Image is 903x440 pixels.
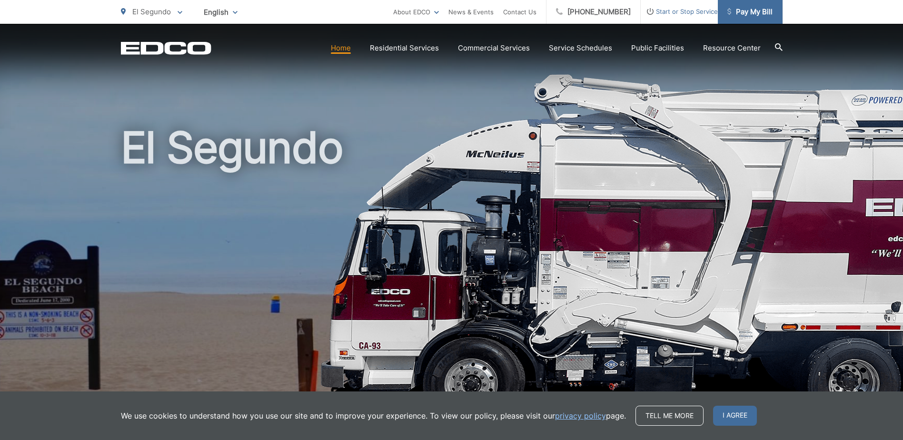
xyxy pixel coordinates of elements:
[370,42,439,54] a: Residential Services
[549,42,612,54] a: Service Schedules
[331,42,351,54] a: Home
[458,42,530,54] a: Commercial Services
[121,41,211,55] a: EDCD logo. Return to the homepage.
[448,6,494,18] a: News & Events
[631,42,684,54] a: Public Facilities
[727,6,773,18] span: Pay My Bill
[503,6,536,18] a: Contact Us
[132,7,171,16] span: El Segundo
[703,42,761,54] a: Resource Center
[121,410,626,421] p: We use cookies to understand how you use our site and to improve your experience. To view our pol...
[713,406,757,426] span: I agree
[121,124,783,425] h1: El Segundo
[555,410,606,421] a: privacy policy
[635,406,704,426] a: Tell me more
[197,4,245,20] span: English
[393,6,439,18] a: About EDCO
